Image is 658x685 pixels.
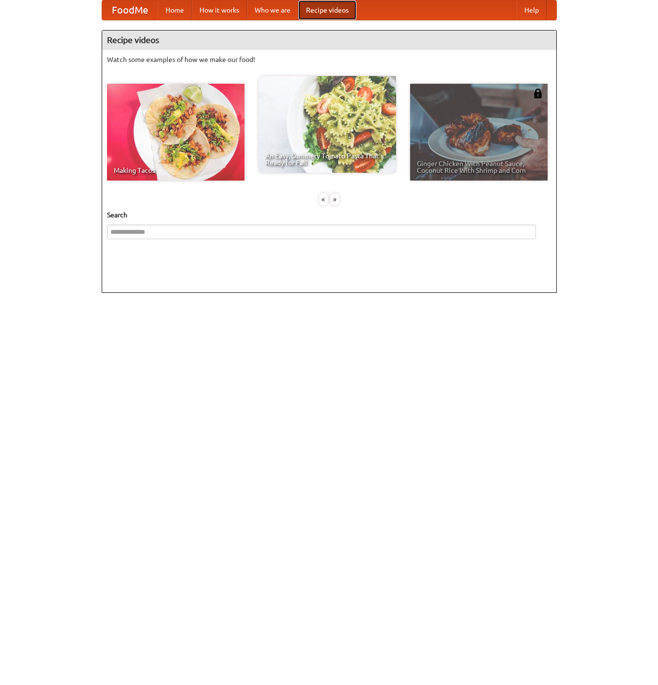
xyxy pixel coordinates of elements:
span: Making Tacos [114,167,238,174]
a: Help [517,0,547,20]
a: Recipe videos [298,0,356,20]
a: Home [158,0,192,20]
div: » [330,193,339,205]
h4: Recipe videos [102,30,556,50]
div: « [319,193,328,205]
a: Making Tacos [107,84,245,181]
h5: Search [107,210,551,220]
img: 483408.png [533,89,543,98]
a: An Easy, Summery Tomato Pasta That's Ready for Fall [259,76,396,173]
a: How it works [192,0,247,20]
a: Who we are [247,0,298,20]
p: Watch some examples of how we make our food! [107,55,551,64]
a: FoodMe [102,0,158,20]
span: An Easy, Summery Tomato Pasta That's Ready for Fall [265,152,389,166]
